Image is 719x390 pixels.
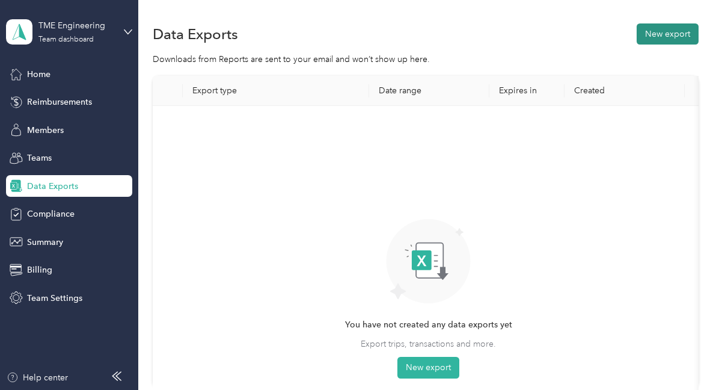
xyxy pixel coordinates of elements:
span: Home [27,68,50,81]
span: Compliance [27,208,75,220]
span: Export trips, transactions and more. [361,338,496,350]
span: Data Exports [27,180,78,193]
th: Expires in [489,76,564,106]
iframe: Everlance-gr Chat Button Frame [652,323,719,390]
span: Teams [27,152,52,164]
span: Summary [27,236,63,249]
span: You have not created any data exports yet [345,318,512,332]
div: Team dashboard [38,36,94,43]
div: TME Engineering [38,19,114,32]
th: Created [564,76,685,106]
div: Downloads from Reports are sent to your email and won’t show up here. [153,53,698,66]
button: Help center [7,371,68,384]
button: New export [637,23,699,45]
h1: Data Exports [153,28,238,40]
th: Export type [183,76,369,106]
button: New export [397,357,459,379]
span: Team Settings [27,292,82,305]
span: Reimbursements [27,96,92,108]
span: Billing [27,264,52,276]
span: Members [27,124,64,137]
th: Date range [369,76,489,106]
